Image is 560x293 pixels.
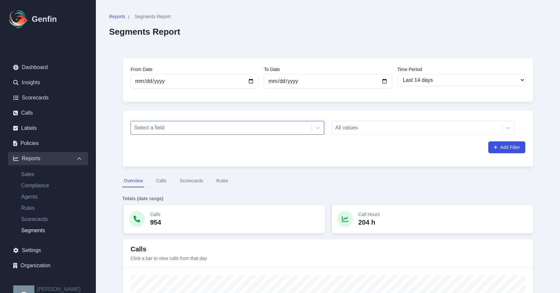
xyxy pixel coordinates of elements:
a: Settings [8,244,88,257]
button: Scorecards [178,175,204,187]
label: Time Period [397,66,525,73]
span: Reports [109,13,125,20]
p: 204 h [358,218,380,227]
h2: Segments Report [109,27,180,37]
a: Scorecards [8,91,88,104]
span: / [128,14,129,21]
a: Reports [109,13,125,21]
button: Add Filter [488,141,525,153]
p: Call Hours [358,211,380,218]
a: Sales [16,170,88,178]
a: Policies [8,137,88,150]
a: Scorecards [16,215,88,223]
label: To Date [264,66,392,73]
a: Labels [8,122,88,135]
p: Click a bar to view calls from that day [131,255,207,262]
a: Agents [16,193,88,201]
div: Reports [8,152,88,165]
button: Rules [215,175,229,187]
h1: Genfin [32,14,57,24]
h4: Totals (date range) [122,195,534,202]
label: From Date [131,66,259,73]
span: Segments Report [135,13,171,20]
button: Overview [122,175,144,187]
p: Calls [150,211,161,218]
a: Insights [8,76,88,89]
a: Segments [16,227,88,235]
a: Organization [8,259,88,272]
a: Compliance [16,182,88,190]
a: Calls [8,106,88,120]
a: Dashboard [8,61,88,74]
h3: Calls [131,244,207,254]
a: Rules [16,204,88,212]
img: Logo [8,9,29,30]
p: 954 [150,218,161,227]
button: Calls [155,175,168,187]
